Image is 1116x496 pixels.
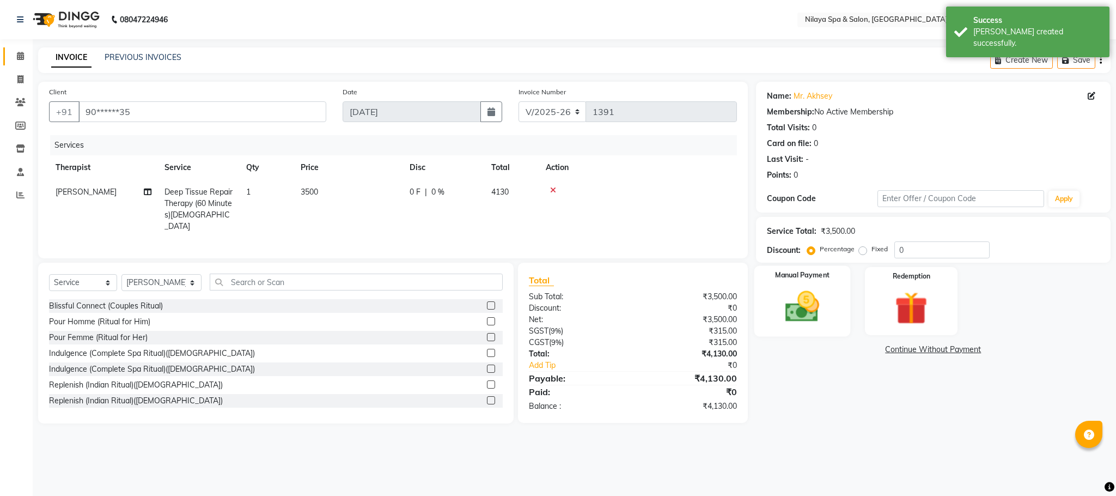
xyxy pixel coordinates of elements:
[246,187,251,197] span: 1
[164,187,233,231] span: Deep Tissue Repair Therapy (60 Minutes)[DEMOGRAPHIC_DATA]
[521,348,633,360] div: Total:
[56,187,117,197] span: [PERSON_NAME]
[49,300,163,312] div: Blissful Connect (Couples Ritual)
[521,360,651,371] a: Add Tip
[885,288,938,329] img: _gift.svg
[529,326,548,336] span: SGST
[767,154,803,165] div: Last Visit:
[767,106,1100,118] div: No Active Membership
[877,190,1044,207] input: Enter Offer / Coupon Code
[431,186,444,198] span: 0 %
[633,314,745,325] div: ₹3,500.00
[120,4,168,35] b: 08047224946
[105,52,181,62] a: PREVIOUS INVOICES
[491,187,509,197] span: 4130
[973,26,1101,49] div: Bill created successfully.
[294,155,403,180] th: Price
[767,170,791,181] div: Points:
[767,226,816,237] div: Service Total:
[521,291,633,303] div: Sub Total:
[410,186,420,198] span: 0 F
[49,332,148,343] div: Pour Femme (Ritual for Her)
[633,401,745,412] div: ₹4,130.00
[633,303,745,314] div: ₹0
[521,337,633,348] div: ( )
[1057,52,1095,69] button: Save
[49,379,223,391] div: Replenish (Indian Ritual)([DEMOGRAPHIC_DATA])
[651,360,745,371] div: ₹0
[806,154,809,165] div: -
[403,155,485,180] th: Disc
[812,122,816,134] div: 0
[758,344,1108,355] a: Continue Without Payment
[521,401,633,412] div: Balance :
[990,52,1053,69] button: Create New
[767,106,814,118] div: Membership:
[794,90,832,102] a: Mr. Akhsey
[767,138,812,149] div: Card on file:
[521,303,633,314] div: Discount:
[51,48,92,68] a: INVOICE
[767,90,791,102] div: Name:
[78,101,326,122] input: Search by Name/Mobile/Email/Code
[633,291,745,303] div: ₹3,500.00
[240,155,294,180] th: Qty
[521,372,633,385] div: Payable:
[210,274,503,291] input: Search or Scan
[425,186,427,198] span: |
[775,287,830,326] img: _cash.svg
[814,138,818,149] div: 0
[521,325,633,337] div: ( )
[973,15,1101,26] div: Success
[633,372,745,385] div: ₹4,130.00
[50,135,745,155] div: Services
[633,385,745,398] div: ₹0
[529,275,554,286] span: Total
[49,87,66,97] label: Client
[521,385,633,398] div: Paid:
[767,122,810,134] div: Total Visits:
[49,316,150,328] div: Pour Homme (Ritual for Him)
[1048,191,1080,207] button: Apply
[49,364,255,375] div: Indulgence (Complete Spa Ritual)([DEMOGRAPHIC_DATA])
[529,337,549,347] span: CGST
[28,4,102,35] img: logo
[893,271,930,281] label: Redemption
[49,348,255,359] div: Indulgence (Complete Spa Ritual)([DEMOGRAPHIC_DATA])
[767,193,878,204] div: Coupon Code
[551,338,562,347] span: 9%
[775,270,830,281] label: Manual Payment
[485,155,539,180] th: Total
[633,348,745,360] div: ₹4,130.00
[301,187,318,197] span: 3500
[49,155,158,180] th: Therapist
[821,226,855,237] div: ₹3,500.00
[49,101,80,122] button: +91
[767,245,801,256] div: Discount:
[794,170,798,181] div: 0
[871,244,888,254] label: Fixed
[49,395,223,407] div: Replenish (Indian Ritual)([DEMOGRAPHIC_DATA])
[539,155,737,180] th: Action
[519,87,566,97] label: Invoice Number
[158,155,240,180] th: Service
[820,244,855,254] label: Percentage
[551,326,561,335] span: 9%
[343,87,357,97] label: Date
[521,314,633,325] div: Net:
[633,325,745,337] div: ₹315.00
[633,337,745,348] div: ₹315.00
